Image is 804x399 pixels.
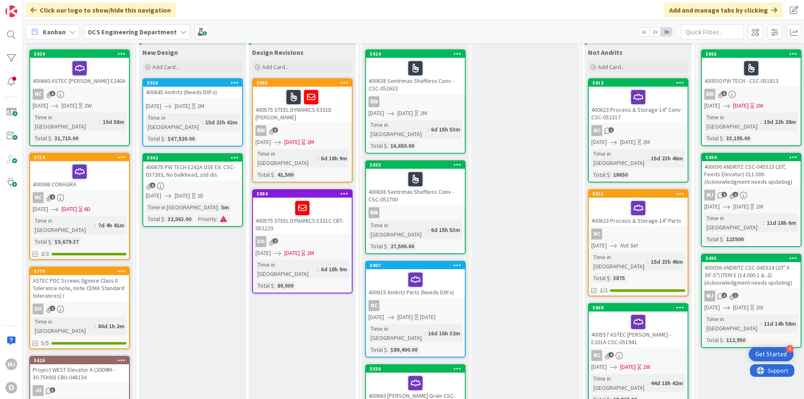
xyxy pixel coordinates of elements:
[30,58,129,86] div: 400660 ASTEC [PERSON_NAME] E240A
[591,273,610,283] div: Total $
[175,102,190,111] span: [DATE]
[307,138,314,147] div: 2M
[702,50,801,86] div: 5865400550 PW TECH - CSC-051813
[368,207,379,218] div: BW
[591,350,602,361] div: NC
[733,192,738,197] span: 1
[388,141,416,150] div: 16,650.00
[33,89,44,100] div: NC
[30,89,129,100] div: NC
[30,192,129,203] div: NC
[366,207,465,218] div: BW
[366,169,465,205] div: 400638 Sentrimax Shaftless Conv - CSC-052700
[84,101,92,110] div: 2W
[589,304,688,311] div: 5869
[255,125,266,136] div: BW
[368,345,387,354] div: Total $
[702,161,801,187] div: 400036 ANDRITZ CSC-045523 (20", Feeds Elevator) 011.000 (Acknowledgment needs updating)
[706,51,801,57] div: 5865
[50,387,55,393] span: 3
[370,162,465,168] div: 5933
[591,138,607,147] span: [DATE]
[589,229,688,239] div: NC
[253,190,352,198] div: 5884
[702,89,801,100] div: BW
[370,51,465,57] div: 5924
[30,50,129,58] div: 5934
[786,345,794,353] div: 4
[428,125,429,134] span: :
[429,225,462,234] div: 6d 15h 53m
[589,87,688,123] div: 400623 Process & Storage 14" Conv CSC-052317
[429,125,462,134] div: 6d 15h 53m
[253,190,352,234] div: 5884400575 STEEL DYNAMICS E331C CBT-052229
[143,154,242,162] div: 5943
[33,101,48,110] span: [DATE]
[253,87,352,123] div: 400575 STEEL DYNAMICS E331D [PERSON_NAME]
[284,138,300,147] span: [DATE]
[146,113,202,131] div: Time in [GEOGRAPHIC_DATA]
[620,363,636,371] span: [DATE]
[368,300,379,311] div: NC
[50,306,55,311] span: 1
[152,63,179,71] span: Add Card...
[704,303,720,312] span: [DATE]
[649,378,685,388] div: 44d 18h 42m
[164,214,165,224] span: :
[749,347,794,361] div: Open Get Started checklist, remaining modules: 4
[319,265,349,274] div: 6d 18h 9m
[610,170,611,179] span: :
[426,329,462,338] div: 16d 16h 32m
[216,214,218,224] span: :
[143,87,242,98] div: 400645 Andritz (Needs DXFs)
[50,91,55,96] span: 6
[197,102,204,111] div: 2M
[34,51,129,57] div: 5934
[706,154,801,160] div: 5494
[274,281,275,290] span: :
[591,149,647,167] div: Time in [GEOGRAPHIC_DATA]
[257,80,352,86] div: 5885
[722,192,727,197] span: 2
[30,161,129,190] div: 400368 CONAGRA
[30,268,129,275] div: 5779
[175,191,190,200] span: [DATE]
[317,154,319,163] span: :
[368,141,387,150] div: Total $
[589,311,688,348] div: 400557 ASTEC [PERSON_NAME] - E201A CSC-051941
[317,265,319,274] span: :
[638,28,649,36] span: 1x
[765,218,798,227] div: 11d 18h 6m
[704,291,715,301] div: MJ
[274,170,275,179] span: :
[588,48,623,57] span: Not Andritz
[30,275,129,301] div: ASTEC PDC Screws (Ignore Class II Tolerance note, note CEMA Standard tolerances) (
[589,79,688,87] div: 5913
[704,335,723,345] div: Total $
[762,117,798,126] div: 19d 22h 28m
[620,242,638,249] i: Not Set
[253,198,352,234] div: 400575 STEEL DYNAMICS E331C CBT-052229
[5,358,17,370] div: MJ
[30,357,129,364] div: 5626
[591,374,647,392] div: Time in [GEOGRAPHIC_DATA]
[368,96,379,107] div: BW
[146,134,164,143] div: Total $
[41,250,49,258] span: 3/3
[84,205,90,214] div: 6D
[33,216,95,234] div: Time in [GEOGRAPHIC_DATA]
[760,117,762,126] span: :
[253,236,352,247] div: DH
[368,120,428,139] div: Time in [GEOGRAPHIC_DATA]
[165,214,193,224] div: 32,563.00
[425,329,426,338] span: :
[319,154,349,163] div: 6d 18h 9m
[600,286,608,295] span: 2/2
[756,101,763,110] div: 2W
[593,191,688,197] div: 5921
[253,79,352,87] div: 5885
[681,24,744,39] input: Quick Filter...
[95,322,96,331] span: :
[649,257,685,266] div: 15d 23h 46m
[397,313,413,322] span: [DATE]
